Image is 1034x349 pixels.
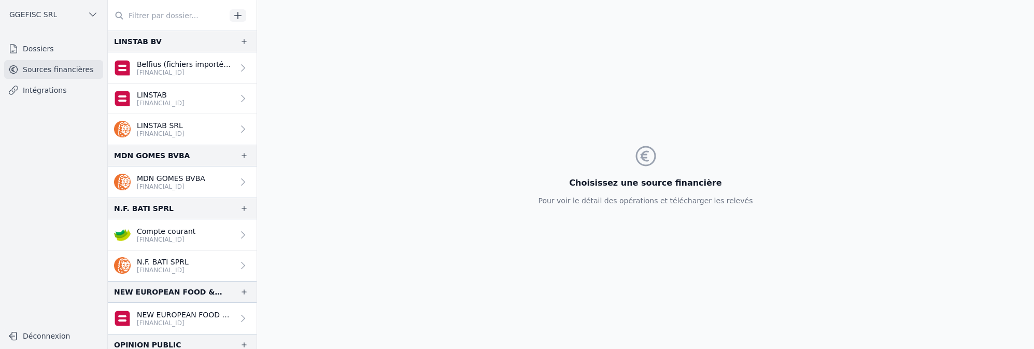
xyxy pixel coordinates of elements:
[538,196,753,206] p: Pour voir le détail des opérations et télécharger les relevés
[108,114,257,145] a: LINSTAB SRL [FINANCIAL_ID]
[137,90,185,100] p: LINSTAB
[108,52,257,83] a: Belfius (fichiers importés 04/2024 > 01/2025) [FINANCIAL_ID]
[4,328,103,344] button: Déconnexion
[108,83,257,114] a: LINSTAB [FINANCIAL_ID]
[137,183,205,191] p: [FINANCIAL_ID]
[137,266,189,274] p: [FINANCIAL_ID]
[114,257,131,274] img: ing.png
[114,174,131,190] img: ing.png
[137,235,195,244] p: [FINANCIAL_ID]
[114,227,131,243] img: crelan.png
[137,257,189,267] p: N.F. BATI SPRL
[114,286,223,298] div: NEW EUROPEAN FOOD & NON FOOD SPRL
[114,149,190,162] div: MDN GOMES BVBA
[108,219,257,250] a: Compte courant [FINANCIAL_ID]
[114,60,131,76] img: belfius.png
[9,9,57,20] span: GGEFISC SRL
[114,202,174,215] div: N.F. BATI SPRL
[137,59,234,69] p: Belfius (fichiers importés 04/2024 > 01/2025)
[137,68,234,77] p: [FINANCIAL_ID]
[108,166,257,198] a: MDN GOMES BVBA [FINANCIAL_ID]
[137,120,185,131] p: LINSTAB SRL
[4,39,103,58] a: Dossiers
[114,121,131,137] img: ing.png
[108,303,257,334] a: NEW EUROPEAN FOOD & NON FO [FINANCIAL_ID]
[137,130,185,138] p: [FINANCIAL_ID]
[137,319,234,327] p: [FINANCIAL_ID]
[538,177,753,189] h3: Choisissez une source financière
[137,99,185,107] p: [FINANCIAL_ID]
[108,6,226,25] input: Filtrer par dossier...
[4,60,103,79] a: Sources financières
[4,81,103,100] a: Intégrations
[114,90,131,107] img: belfius.png
[114,310,131,327] img: belfius.png
[108,250,257,281] a: N.F. BATI SPRL [FINANCIAL_ID]
[137,173,205,184] p: MDN GOMES BVBA
[4,6,103,23] button: GGEFISC SRL
[137,310,234,320] p: NEW EUROPEAN FOOD & NON FO
[114,35,162,48] div: LINSTAB BV
[137,226,195,236] p: Compte courant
